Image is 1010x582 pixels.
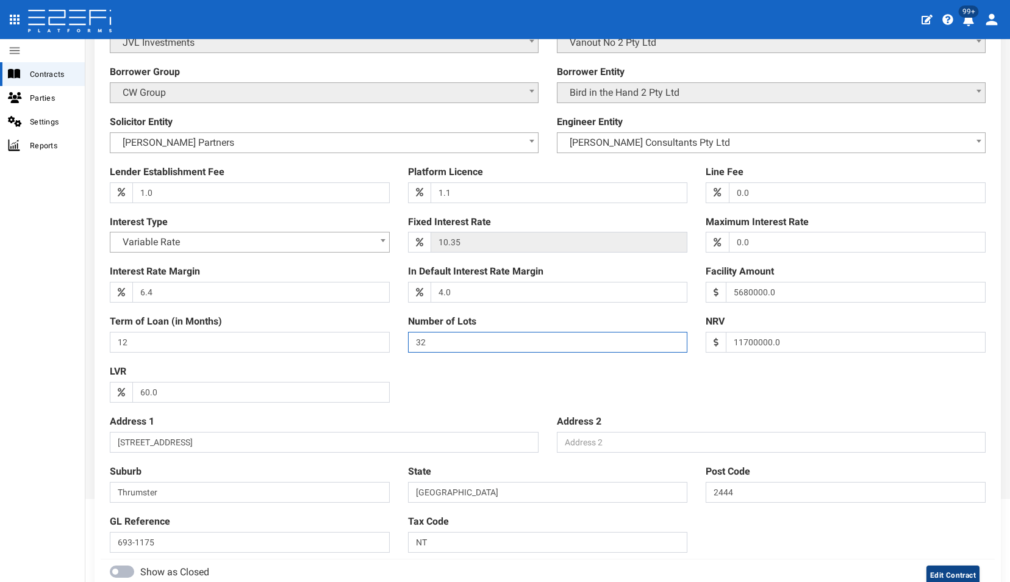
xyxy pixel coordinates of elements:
label: Number of Lots [408,315,476,329]
span: CW Group [118,84,531,101]
label: GL Reference [110,515,170,529]
span: Purcell Partners [110,132,539,153]
label: Line Fee [706,165,743,179]
label: Suburb [110,465,141,479]
label: NRV [706,315,725,329]
label: Borrower Entity [557,65,625,79]
input: Interest Rate Margin [132,282,389,303]
span: Variable Rate [118,234,382,251]
input: In Default Interest Rate Margin [431,282,687,303]
span: Purcell Partners [118,134,531,151]
span: Variable Rate [110,232,390,253]
input: Tax Code [408,532,688,553]
input: Suburb [110,482,390,503]
input: Post Code [706,482,986,503]
label: Tax Code [408,515,449,529]
span: Hopkins Consultants Pty Ltd [557,132,986,153]
span: Bird in the Hand 2 Pty Ltd [565,84,978,101]
input: Term of Loan [110,332,390,353]
span: Reports [30,138,75,153]
label: Platform Licence [408,165,483,179]
span: CW Group [110,82,539,103]
input: Address 2 [557,432,986,453]
label: Interest Type [110,215,168,229]
label: Borrower Group [110,65,180,79]
input: Line Fee [729,182,986,203]
label: State [408,465,431,479]
label: Maximum Interest Rate [706,215,809,229]
label: Term of Loan (in Months) [110,315,222,329]
input: State [408,482,688,503]
label: Engineer Entity [557,115,623,129]
label: Interest Rate Margin [110,265,200,279]
span: JVL Investments [110,32,539,53]
span: Bird in the Hand 2 Pty Ltd [557,82,986,103]
input: LVR [132,382,389,403]
label: Post Code [706,465,750,479]
label: Lender Establishment Fee [110,165,224,179]
input: Maximum Interest Rate [729,232,986,253]
input: NRV [726,332,986,353]
span: Parties [30,91,75,105]
label: Show as Closed [140,566,209,580]
input: GL Reference [110,532,390,553]
label: Facility Amount [706,265,774,279]
input: Address 1 [110,432,539,453]
input: Facility Amount [726,282,986,303]
input: Lender Establishment Fee [132,182,389,203]
span: Hopkins Consultants Pty Ltd [565,134,978,151]
input: Fixed Interest Rate [431,232,687,253]
label: LVR [110,365,126,379]
label: Fixed Interest Rate [408,215,491,229]
input: Number of Lots [408,332,688,353]
span: Contracts [30,67,75,81]
span: Settings [30,115,75,129]
label: Solicitor Entity [110,115,173,129]
label: Address 1 [110,415,154,429]
input: Platform Licence [431,182,687,203]
label: In Default Interest Rate Margin [408,265,543,279]
span: Vanout No 2 Pty Ltd [557,32,986,53]
span: Vanout No 2 Pty Ltd [565,34,978,51]
label: Address 2 [557,415,601,429]
span: JVL Investments [118,34,531,51]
